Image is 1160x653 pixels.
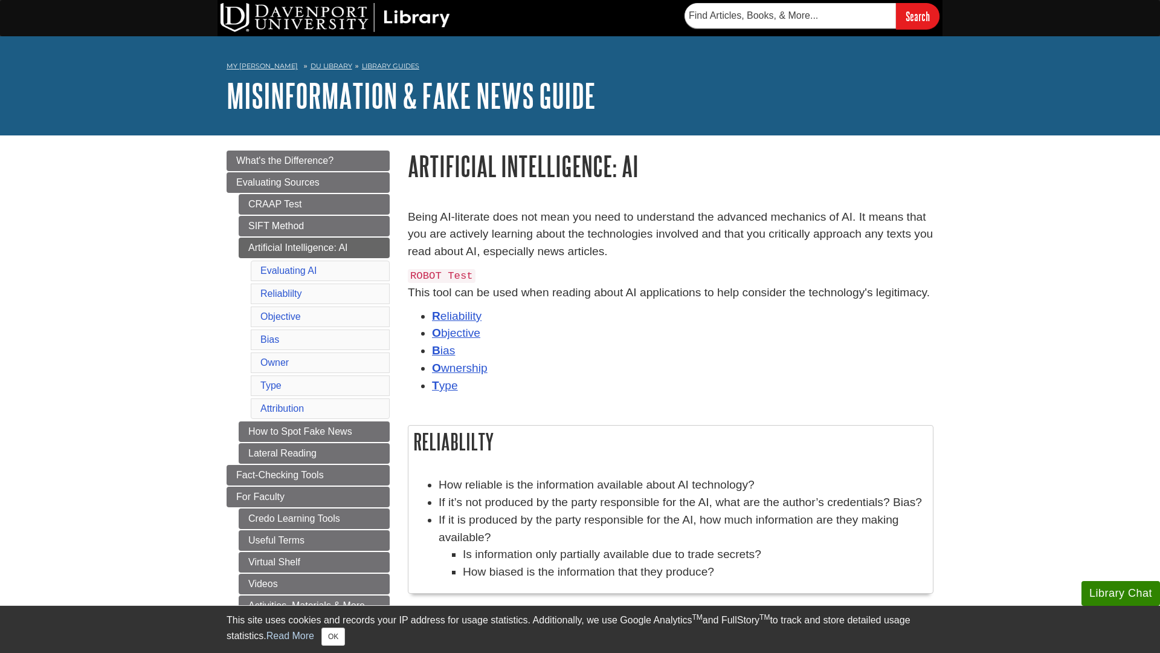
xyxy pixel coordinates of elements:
[321,628,345,646] button: Close
[260,380,282,391] a: Type
[236,177,320,187] span: Evaluating Sources
[239,194,390,215] a: CRAAP Test
[685,3,896,28] input: Find Articles, Books, & More...
[362,62,419,70] a: Library Guides
[692,613,702,622] sup: TM
[432,310,440,322] strong: R
[239,508,390,529] a: Credo Learning Tools
[432,310,482,322] a: Reliability
[311,62,352,70] a: DU Library
[239,421,390,442] a: How to Spot Fake News
[439,512,927,581] li: If it is produced by the party responsible for the AI, how much information are they making avail...
[408,269,475,283] code: ROBOT Test
[236,155,333,166] span: What's the Difference?
[239,530,390,551] a: Useful Terms
[896,3,939,29] input: Search
[759,613,770,622] sup: TM
[260,403,304,414] a: Attribution
[239,216,390,236] a: SIFT Method
[227,151,390,652] div: Guide Page Menu
[260,311,301,322] a: Objective
[221,3,450,32] img: DU Library
[236,492,285,502] span: For Faculty
[227,465,390,486] a: Fact-Checking Tools
[239,238,390,258] a: Artificial Intelligence: AI
[227,613,933,646] div: This site uses cookies and records your IP address for usage statistics. Additionally, we use Goo...
[432,344,455,357] a: Bias
[239,596,390,616] a: Activities, Materials & More
[432,379,439,392] strong: T
[408,426,933,458] h2: Reliablilty
[260,288,301,299] a: Reliablilty
[227,77,596,114] a: Misinformation & Fake News Guide
[432,362,488,374] a: Ownership
[439,476,927,494] li: How reliable is the information available about AI technology?
[227,151,390,171] a: What's the Difference?
[463,564,927,581] li: How biased is the information that they produce?
[408,151,933,181] h1: Artificial Intelligence: AI
[432,362,441,374] strong: O
[1081,581,1160,606] button: Library Chat
[463,546,927,564] li: Is information only partially available due to trade secrets?
[260,334,279,345] a: Bias
[227,487,390,507] a: For Faculty
[260,357,289,368] a: Owner
[432,326,480,339] a: Objective
[432,379,458,392] a: Type
[239,552,390,573] a: Virtual Shelf
[239,443,390,464] a: Lateral Reading
[239,574,390,594] a: Videos
[236,470,324,480] span: Fact-Checking Tools
[432,344,440,357] strong: B
[432,326,441,339] strong: O
[227,61,298,71] a: My [PERSON_NAME]
[266,631,314,641] a: Read More
[227,172,390,193] a: Evaluating Sources
[227,58,933,77] nav: breadcrumb
[439,494,927,512] li: If it’s not produced by the party responsible for the AI, what are the author’s credentials? Bias?
[260,265,317,276] a: Evaluating AI
[685,3,939,29] form: Searches DU Library's articles, books, and more
[408,209,933,261] p: Being AI-literate does not mean you need to understand the advanced mechanics of AI. It means tha...
[408,267,933,302] p: This tool can be used when reading about AI applications to help consider the technology's legiti...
